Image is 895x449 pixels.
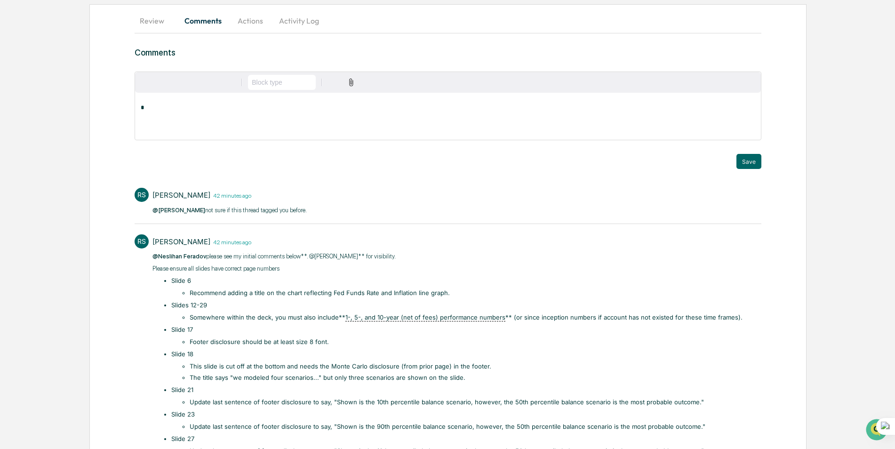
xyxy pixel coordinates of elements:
[155,75,170,90] button: Italic
[135,188,149,202] div: RS
[210,238,251,246] time: Friday, September 12, 2025 at 10:16:50 AM PDT
[140,75,155,90] button: Bold
[865,418,890,443] iframe: Open customer support
[32,72,154,81] div: Start new chat
[177,9,229,32] button: Comments
[94,160,114,167] span: Pylon
[160,75,171,86] button: Start new chat
[78,119,117,128] span: Attestations
[345,313,505,321] u: 1-, 5-, and 10-year (net of fees) performance numbers
[152,237,210,246] div: [PERSON_NAME]
[171,325,743,347] li: Slide 17
[190,373,743,383] li: The title says "we modeled four scenarios..." but only three scenarios are shown on the slide.
[190,398,743,407] li: Update last sentence of footer disclosure to say, "Shown is the 10th percentile balance scenario,...
[171,410,743,432] li: Slide 23
[135,48,761,57] h3: Comments
[19,119,61,128] span: Preclearance
[170,75,185,90] button: Underline
[6,115,64,132] a: 🖐️Preclearance
[152,207,205,214] span: @[PERSON_NAME]
[343,76,360,89] button: Attach files
[152,264,743,273] p: Please ensure all slides have correct page numbers
[152,206,307,215] p: not sure if this thread tagged you before.​
[229,9,272,32] button: Actions
[9,72,26,89] img: 1746055101610-c473b297-6a78-478c-a979-82029cc54cd1
[152,252,743,261] p: please see my initial comments below**. @[PERSON_NAME]** for visibility.
[190,422,743,432] li: Update last sentence of footer disclosure to say, "Shown is the 90th percentile balance scenario,...
[190,313,743,322] li: Somewhere within the deck, you must also include** ** (or since inception numbers if account has ...
[171,276,743,298] li: Slide 6
[152,191,210,200] div: [PERSON_NAME]
[68,120,76,127] div: 🗄️
[171,350,743,382] li: Slide 18
[135,234,149,249] div: RS
[248,75,316,90] button: Block type
[171,385,743,407] li: Slide 21
[135,9,761,32] div: secondary tabs example
[135,9,177,32] button: Review
[190,337,743,347] li: Footer disclosure should be at least size 8 font.
[736,154,761,169] button: Save
[19,136,59,146] span: Data Lookup
[210,191,251,199] time: Friday, September 12, 2025 at 10:17:06 AM PDT
[190,362,743,371] li: This slide is cut off at the bottom and needs the Monte Carlo disclosure (from prior page) in the...
[32,81,119,89] div: We're available if you need us!
[272,9,327,32] button: Activity Log
[171,301,743,322] li: Slides 12-29
[9,20,171,35] p: How can we help?
[6,133,63,150] a: 🔎Data Lookup
[64,115,120,132] a: 🗄️Attestations
[9,137,17,145] div: 🔎
[9,120,17,127] div: 🖐️
[152,253,206,260] span: @Neslihan Feradov
[190,289,743,298] li: Recommend adding a title on the chart reflecting Fed Funds Rate and Inflation line graph.
[66,159,114,167] a: Powered byPylon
